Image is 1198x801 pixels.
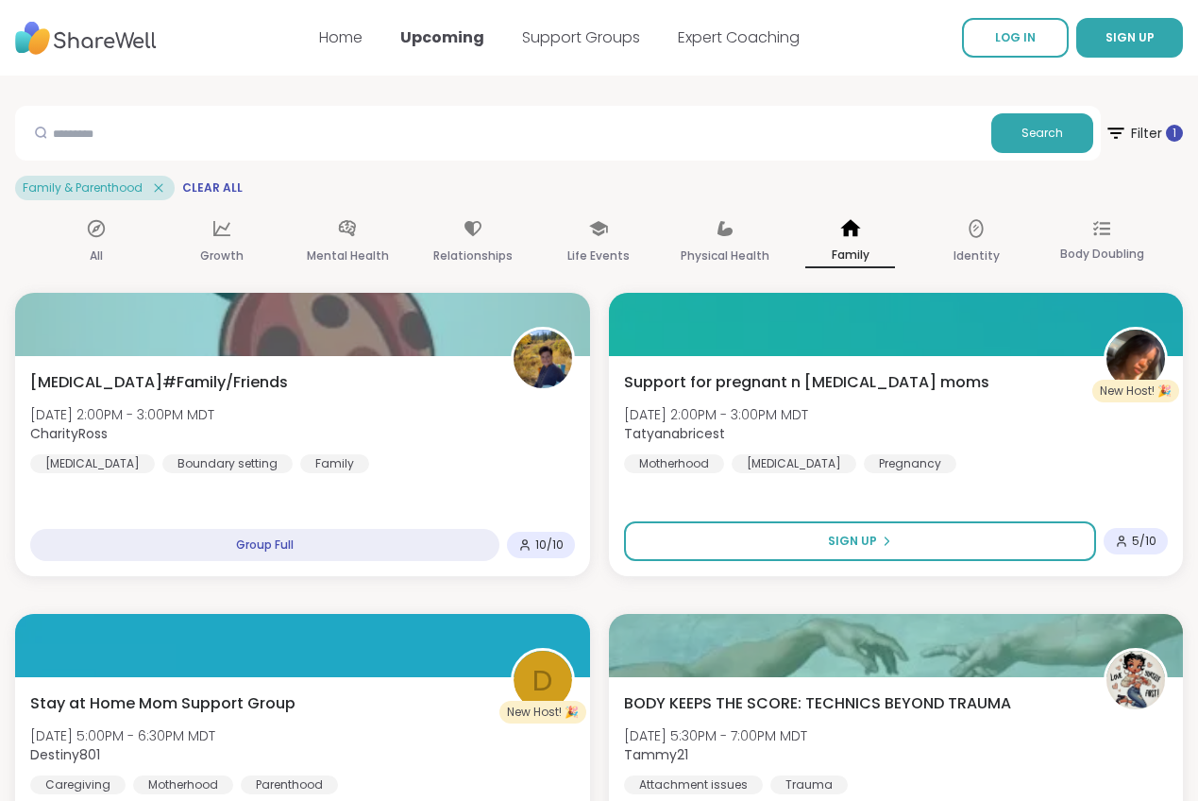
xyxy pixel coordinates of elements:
[1060,243,1144,265] p: Body Doubling
[678,26,800,48] a: Expert Coaching
[1021,125,1063,142] span: Search
[1105,111,1183,156] span: Filter
[532,658,552,703] span: D
[805,244,895,268] p: Family
[90,245,103,267] p: All
[30,745,100,764] b: Destiny801
[1076,18,1183,58] button: SIGN UP
[624,424,725,443] b: Tatyanabricest
[23,180,143,196] span: Family & Parenthood
[319,26,363,48] a: Home
[995,29,1036,45] span: LOG IN
[1132,534,1156,549] span: 5 / 10
[433,245,513,267] p: Relationships
[300,454,369,473] div: Family
[162,454,293,473] div: Boundary setting
[30,775,126,794] div: Caregiving
[499,701,586,724] div: New Host! 🎉
[624,371,989,394] span: Support for pregnant n [MEDICAL_DATA] moms
[624,726,807,745] span: [DATE] 5:30PM - 7:00PM MDT
[514,330,572,388] img: CharityRoss
[522,26,640,48] a: Support Groups
[624,775,763,794] div: Attachment issues
[30,371,288,394] span: [MEDICAL_DATA]#Family/Friends
[30,424,108,443] b: CharityRoss
[962,18,1069,58] a: LOG IN
[1173,126,1176,142] span: 1
[30,454,155,473] div: [MEDICAL_DATA]
[15,12,157,64] img: ShareWell Nav Logo
[1092,380,1179,402] div: New Host! 🎉
[1106,651,1165,709] img: Tammy21
[535,537,564,553] span: 10 / 10
[30,726,215,745] span: [DATE] 5:00PM - 6:30PM MDT
[624,454,724,473] div: Motherhood
[1105,106,1183,161] button: Filter 1
[770,775,848,794] div: Trauma
[624,521,1097,561] button: Sign Up
[828,533,877,550] span: Sign Up
[30,529,499,561] div: Group Full
[567,245,630,267] p: Life Events
[732,454,856,473] div: [MEDICAL_DATA]
[681,245,769,267] p: Physical Health
[1106,330,1165,388] img: Tatyanabricest
[624,745,688,764] b: Tammy21
[30,405,214,424] span: [DATE] 2:00PM - 3:00PM MDT
[624,405,808,424] span: [DATE] 2:00PM - 3:00PM MDT
[864,454,956,473] div: Pregnancy
[133,775,233,794] div: Motherhood
[182,180,243,196] span: Clear All
[241,775,338,794] div: Parenthood
[30,692,295,715] span: Stay at Home Mom Support Group
[200,245,244,267] p: Growth
[953,245,1000,267] p: Identity
[991,113,1093,153] button: Search
[1105,29,1155,45] span: SIGN UP
[307,245,389,267] p: Mental Health
[400,26,484,48] a: Upcoming
[624,692,1011,715] span: BODY KEEPS THE SCORE: TECHNICS BEYOND TRAUMA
